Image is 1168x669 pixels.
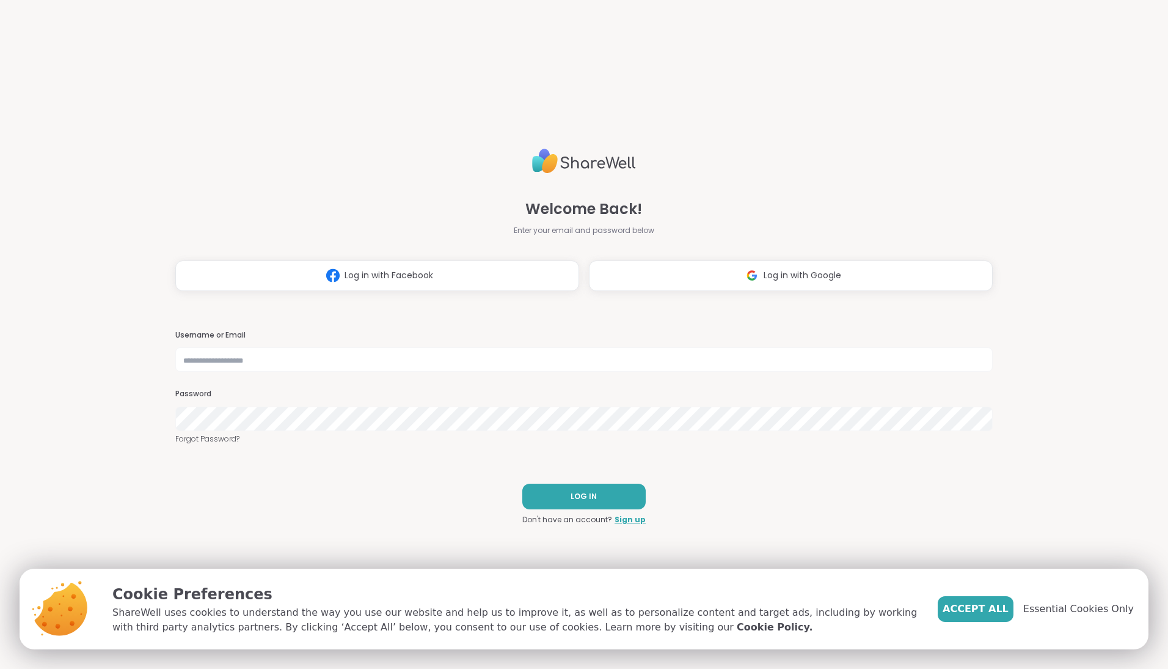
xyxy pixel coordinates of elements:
[112,583,918,605] p: Cookie Preferences
[321,264,345,287] img: ShareWell Logomark
[589,261,993,291] button: Log in with Google
[112,605,918,635] p: ShareWell uses cookies to understand the way you use our website and help us to improve it, as we...
[532,144,636,179] img: ShareWell Logo
[522,514,612,525] span: Don't have an account?
[175,434,993,445] a: Forgot Password?
[615,514,646,525] a: Sign up
[175,389,993,399] h3: Password
[525,198,642,220] span: Welcome Back!
[175,330,993,341] h3: Username or Email
[740,264,764,287] img: ShareWell Logomark
[1023,602,1134,616] span: Essential Cookies Only
[938,596,1013,622] button: Accept All
[943,602,1009,616] span: Accept All
[764,269,841,282] span: Log in with Google
[571,491,597,502] span: LOG IN
[514,225,654,236] span: Enter your email and password below
[175,261,579,291] button: Log in with Facebook
[737,620,812,635] a: Cookie Policy.
[522,484,646,509] button: LOG IN
[345,269,433,282] span: Log in with Facebook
